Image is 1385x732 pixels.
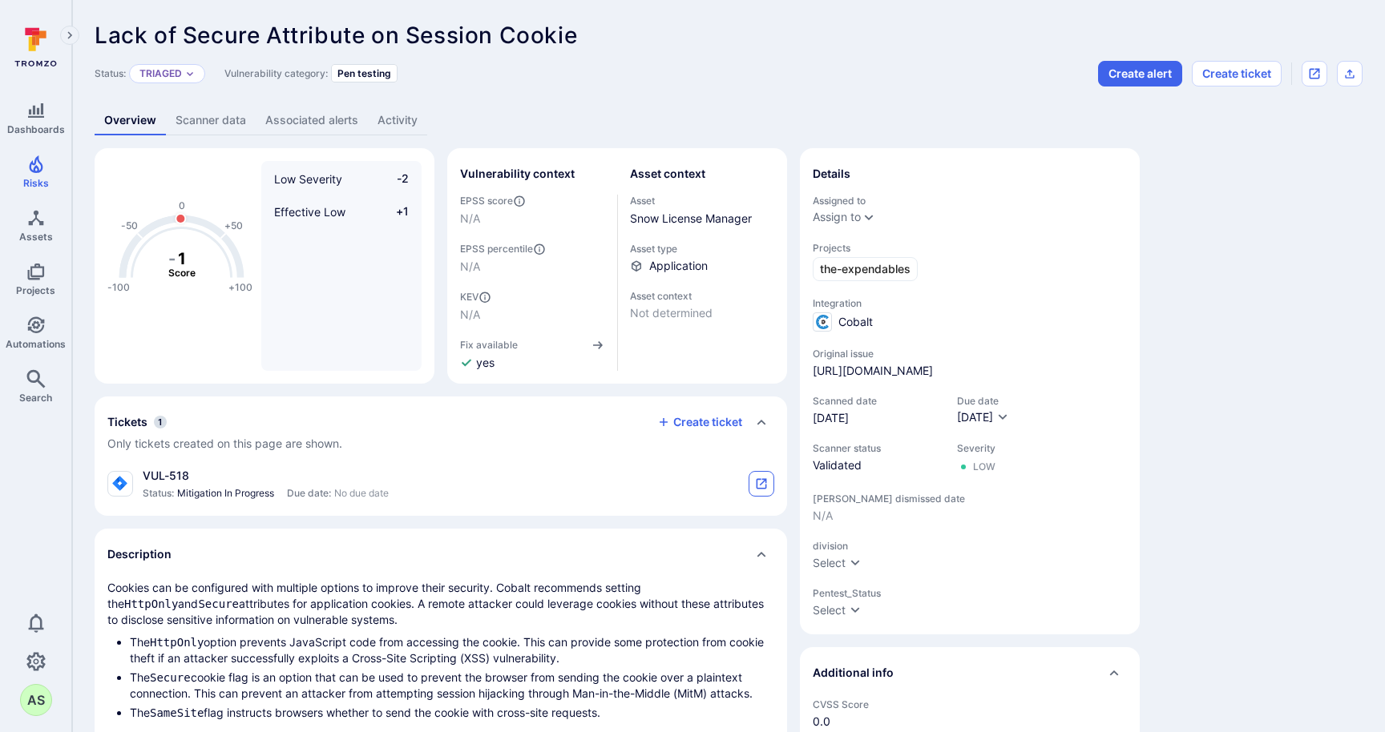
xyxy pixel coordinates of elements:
[460,211,604,227] span: N/A
[130,670,774,702] li: The cookie flag is an option that can be used to prevent the browser from sending the cookie over...
[23,177,49,189] span: Risks
[957,410,1009,426] button: [DATE]
[256,106,368,135] a: Associated alerts
[121,219,138,231] text: -50
[150,671,191,684] code: Secure
[460,259,604,275] span: N/A
[813,442,941,454] span: Scanner status
[130,634,774,666] li: The option prevents JavaScript code from accessing the cookie. This can provide some protection f...
[7,123,65,135] span: Dashboards
[224,219,243,231] text: +50
[20,684,52,716] div: Abhinav Singh
[154,416,167,428] span: 1
[838,314,873,330] span: Cobalt
[95,106,166,135] a: Overview
[95,396,787,465] div: Collapse
[630,166,705,182] h2: Asset context
[476,355,495,371] span: yes
[957,395,1009,407] span: Due date
[107,580,774,628] p: Cookies can be configured with multiple options to improve their security. Cobalt recommends sett...
[150,248,214,279] g: The vulnerability score is based on the parameters defined in the settings
[1098,61,1182,86] button: Create alert
[95,22,577,49] span: Lack of Secure Attribute on Session Cookie
[813,602,862,618] button: Select
[334,487,389,500] span: No due date
[813,395,941,407] span: Scanned date
[813,257,918,281] a: the-expendables
[95,67,126,79] span: Status:
[1302,61,1327,86] div: Open original issue
[813,665,894,681] h2: Additional info
[957,442,995,454] span: Severity
[198,597,239,610] code: Secure
[630,211,752,225] a: Snow License Manager
[16,284,55,296] span: Projects
[107,546,172,562] h2: Description
[107,436,342,450] span: Only tickets created on this page are shown.
[813,602,846,618] div: Select
[630,305,774,321] span: Not determined
[274,172,342,186] span: Low Severity
[460,166,575,182] h2: Vulnerability context
[20,684,52,716] button: AS
[813,457,941,473] span: Validated
[179,199,185,211] text: 0
[813,410,941,426] span: [DATE]
[820,261,911,277] span: the-expendables
[813,363,933,379] a: [URL][DOMAIN_NAME]
[368,106,427,135] a: Activity
[813,297,1127,309] span: Integration
[1192,61,1282,86] button: Create ticket
[150,636,204,649] code: HttpOnly
[813,493,1127,505] span: [PERSON_NAME] dismissed date
[228,281,252,293] text: +100
[60,26,79,45] button: Expand navigation menu
[224,67,328,79] span: Vulnerability category:
[95,529,787,580] div: Collapse description
[813,348,1127,360] span: Original issue
[331,64,398,82] div: Pen testing
[813,166,850,182] h2: Details
[19,392,52,404] span: Search
[460,291,604,304] span: KEV
[813,714,1127,730] span: 0.0
[378,171,409,187] span: -2
[630,243,774,255] span: Asset type
[178,248,186,267] tspan: 1
[813,195,1127,207] span: Assigned to
[130,705,774,721] li: The flag instructs browsers whether to send the cookie with cross-site requests.
[107,414,147,430] h2: Tickets
[143,468,389,484] div: VUL-518
[185,69,195,78] button: Expand dropdown
[274,205,345,219] span: Effective Low
[287,487,331,500] span: Due date:
[166,106,256,135] a: Scanner data
[139,67,182,80] button: Triaged
[460,307,604,323] span: N/A
[630,290,774,302] span: Asset context
[460,339,518,351] span: Fix available
[168,248,176,267] tspan: -
[973,461,995,473] div: Low
[124,597,178,610] code: HttpOnly
[95,396,787,516] section: tickets card
[143,487,174,500] span: Status:
[800,647,1140,698] div: Collapse
[150,706,204,719] code: SameSite
[813,587,1127,599] span: Pentest_Status
[378,203,409,220] span: +1
[64,29,75,42] i: Expand navigation menu
[813,555,862,571] button: Select
[957,410,993,424] span: [DATE]
[813,508,1127,524] span: N/A
[107,281,130,293] text: -100
[813,540,1127,552] span: division
[957,395,1009,426] div: Due date field
[649,258,708,274] span: Application
[813,211,861,223] button: Assign to
[800,148,1140,634] section: details card
[19,231,53,243] span: Assets
[95,106,1363,135] div: Vulnerability tabs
